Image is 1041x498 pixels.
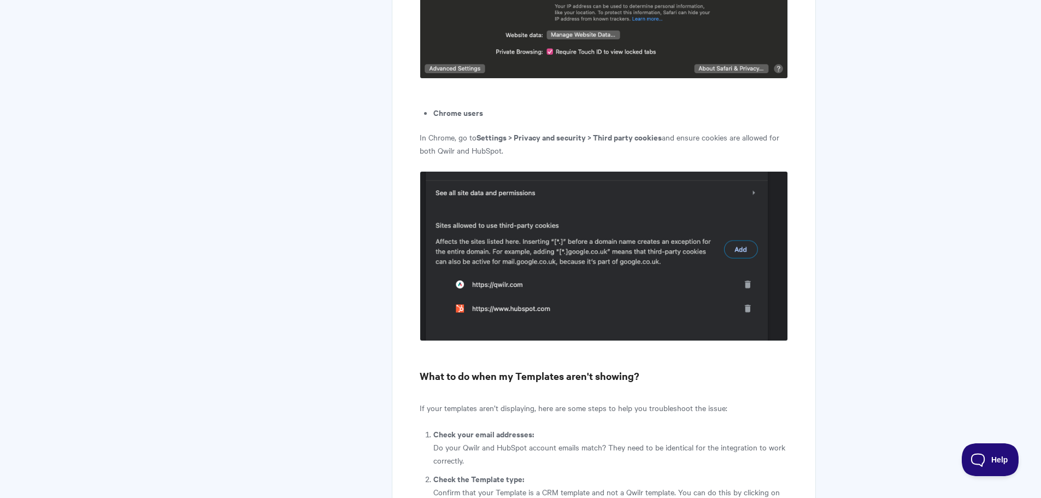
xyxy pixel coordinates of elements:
[433,441,787,467] p: Do your Qwilr and HubSpot account emails match? They need to be identical for the integration to ...
[433,107,483,118] b: Chrome users
[420,368,787,384] h3: What to do when my Templates aren't showing?
[420,171,787,342] img: file-itJqTBrHmw.png
[420,131,787,157] p: In Chrome, go to and ensure cookies are allowed for both Qwilr and HubSpot.
[477,131,662,143] strong: Settings > Privacy and security > Third party cookies
[420,401,787,414] p: If your templates aren’t displaying, here are some steps to help you troubleshoot the issue:
[962,443,1019,476] iframe: Toggle Customer Support
[433,473,524,484] b: Check the Template type:
[433,428,534,440] strong: Check your email addresses:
